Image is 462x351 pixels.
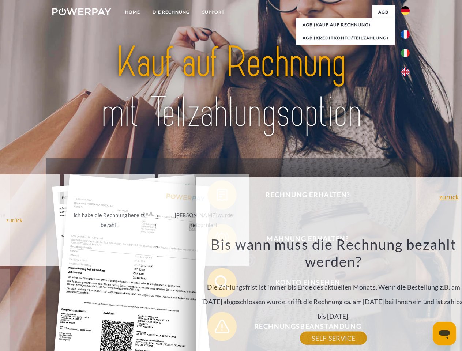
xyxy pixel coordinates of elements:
img: fr [401,30,410,39]
a: AGB (Kreditkonto/Teilzahlung) [296,31,395,45]
img: it [401,49,410,57]
a: DIE RECHNUNG [146,5,196,19]
a: Home [119,5,146,19]
a: SELF-SERVICE [300,332,367,345]
img: logo-powerpay-white.svg [52,8,111,15]
a: agb [372,5,395,19]
div: [PERSON_NAME] wurde retourniert [163,210,245,230]
img: de [401,6,410,15]
a: zurück [439,193,459,200]
iframe: Schaltfläche zum Öffnen des Messaging-Fensters [433,322,456,345]
img: title-powerpay_de.svg [70,35,392,140]
a: SUPPORT [196,5,231,19]
img: en [401,68,410,76]
a: AGB (Kauf auf Rechnung) [296,18,395,31]
div: Ich habe die Rechnung bereits bezahlt [68,210,150,230]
